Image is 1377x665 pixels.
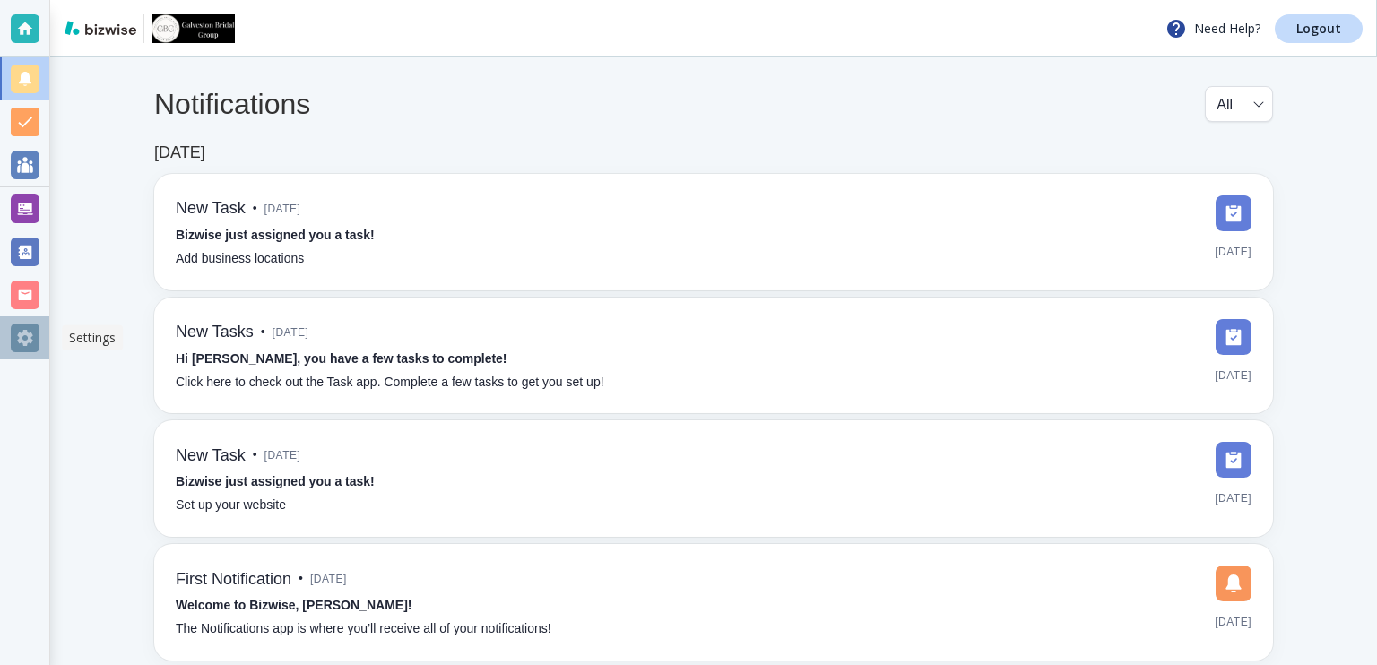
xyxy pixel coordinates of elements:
[154,544,1273,661] a: First Notification•[DATE]Welcome to Bizwise, [PERSON_NAME]!The Notifications app is where you’ll ...
[261,323,265,342] p: •
[1165,18,1260,39] p: Need Help?
[65,21,136,35] img: bizwise
[1217,87,1261,121] div: All
[176,249,304,269] p: Add business locations
[154,174,1273,290] a: New Task•[DATE]Bizwise just assigned you a task!Add business locations[DATE]
[1275,14,1363,43] a: Logout
[176,598,411,612] strong: Welcome to Bizwise, [PERSON_NAME]!
[176,351,507,366] strong: Hi [PERSON_NAME], you have a few tasks to complete!
[176,228,375,242] strong: Bizwise just assigned you a task!
[1216,566,1251,601] img: DashboardSidebarNotification.svg
[1296,22,1341,35] p: Logout
[176,446,246,466] h6: New Task
[1215,485,1251,512] span: [DATE]
[176,199,246,219] h6: New Task
[253,445,257,465] p: •
[1216,442,1251,478] img: DashboardSidebarTasks.svg
[299,569,303,589] p: •
[154,87,310,121] h4: Notifications
[176,619,551,639] p: The Notifications app is where you’ll receive all of your notifications!
[176,570,291,590] h6: First Notification
[310,566,347,592] span: [DATE]
[253,199,257,219] p: •
[264,195,301,222] span: [DATE]
[1216,195,1251,231] img: DashboardSidebarTasks.svg
[1215,362,1251,389] span: [DATE]
[69,329,116,347] p: Settings
[1215,609,1251,635] span: [DATE]
[176,323,254,342] h6: New Tasks
[152,14,235,43] img: Galveston Bridal Group
[1215,238,1251,265] span: [DATE]
[273,319,309,346] span: [DATE]
[1216,319,1251,355] img: DashboardSidebarTasks.svg
[154,298,1273,414] a: New Tasks•[DATE]Hi [PERSON_NAME], you have a few tasks to complete!Click here to check out the Ta...
[154,420,1273,537] a: New Task•[DATE]Bizwise just assigned you a task!Set up your website[DATE]
[176,496,286,515] p: Set up your website
[264,442,301,469] span: [DATE]
[154,143,205,163] h6: [DATE]
[176,474,375,488] strong: Bizwise just assigned you a task!
[176,373,604,393] p: Click here to check out the Task app. Complete a few tasks to get you set up!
